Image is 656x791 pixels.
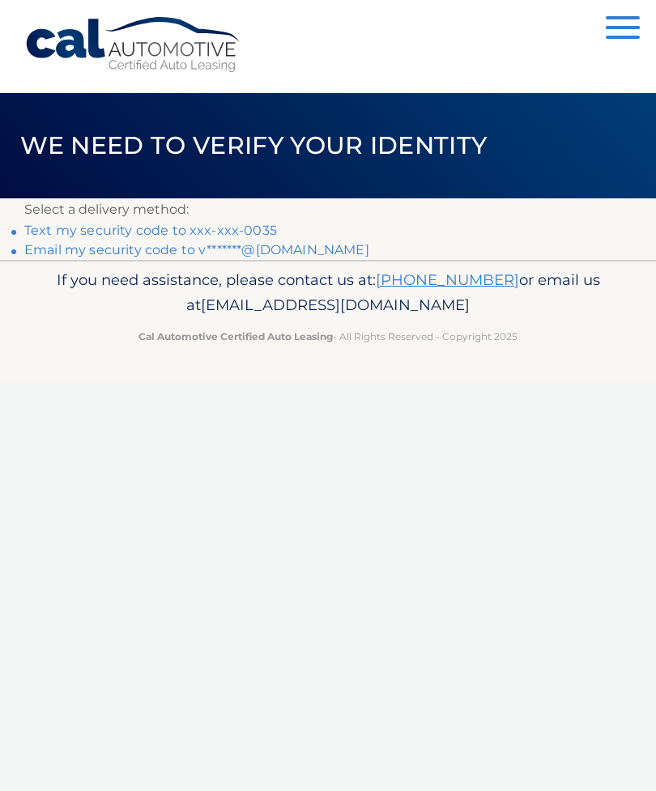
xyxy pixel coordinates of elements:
[138,330,333,342] strong: Cal Automotive Certified Auto Leasing
[606,16,640,43] button: Menu
[376,270,519,289] a: [PHONE_NUMBER]
[24,328,632,345] p: - All Rights Reserved - Copyright 2025
[24,16,243,74] a: Cal Automotive
[24,267,632,319] p: If you need assistance, please contact us at: or email us at
[24,198,632,221] p: Select a delivery method:
[20,130,488,160] span: We need to verify your identity
[201,296,470,314] span: [EMAIL_ADDRESS][DOMAIN_NAME]
[24,223,277,238] a: Text my security code to xxx-xxx-0035
[24,242,369,257] a: Email my security code to v*******@[DOMAIN_NAME]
